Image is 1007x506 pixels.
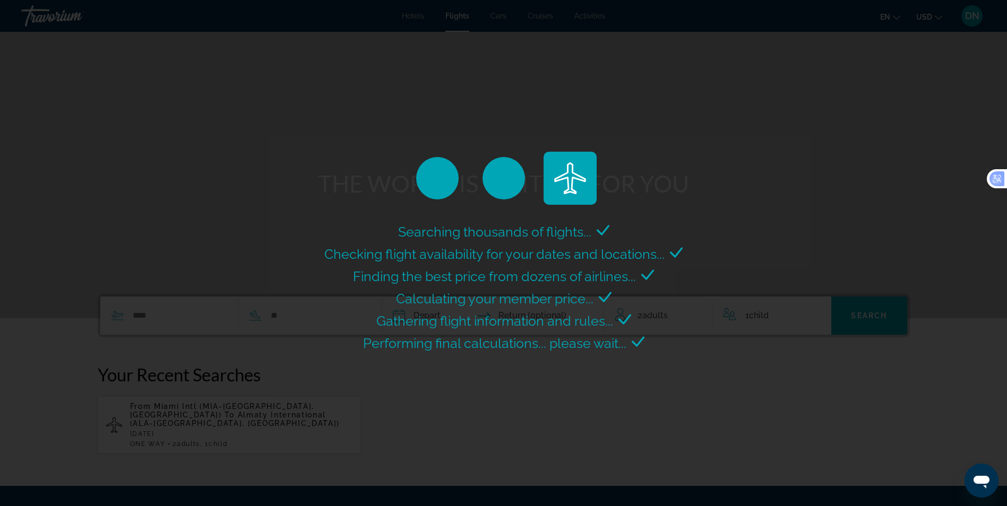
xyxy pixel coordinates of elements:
[353,268,636,284] span: Finding the best price from dozens of airlines...
[363,335,626,351] span: Performing final calculations... please wait...
[398,224,591,240] span: Searching thousands of flights...
[376,313,613,329] span: Gathering flight information and rules...
[324,246,665,262] span: Checking flight availability for your dates and locations...
[396,291,593,307] span: Calculating your member price...
[965,464,999,498] iframe: Button to launch messaging window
